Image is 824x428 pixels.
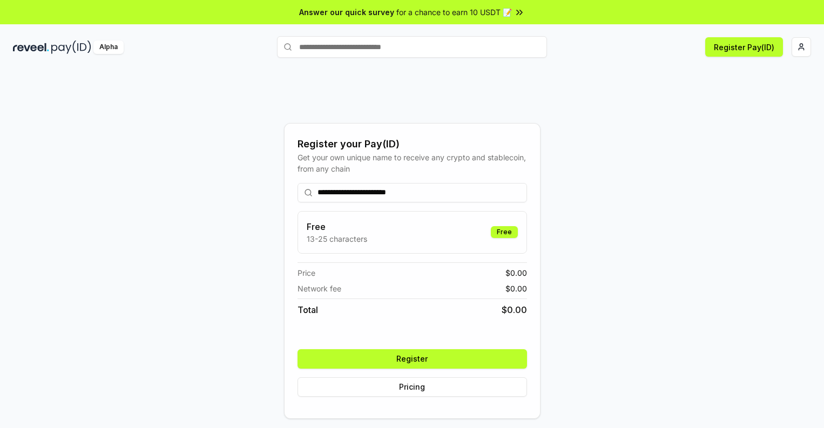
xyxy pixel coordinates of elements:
[298,137,527,152] div: Register your Pay(ID)
[298,349,527,369] button: Register
[299,6,394,18] span: Answer our quick survey
[307,220,367,233] h3: Free
[396,6,512,18] span: for a chance to earn 10 USDT 📝
[505,267,527,278] span: $ 0.00
[505,283,527,294] span: $ 0.00
[298,152,527,174] div: Get your own unique name to receive any crypto and stablecoin, from any chain
[298,377,527,397] button: Pricing
[298,283,341,294] span: Network fee
[502,303,527,316] span: $ 0.00
[705,37,783,57] button: Register Pay(ID)
[307,233,367,244] p: 13-25 characters
[298,267,315,278] span: Price
[13,40,49,54] img: reveel_dark
[491,226,518,238] div: Free
[298,303,318,316] span: Total
[51,40,91,54] img: pay_id
[93,40,124,54] div: Alpha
